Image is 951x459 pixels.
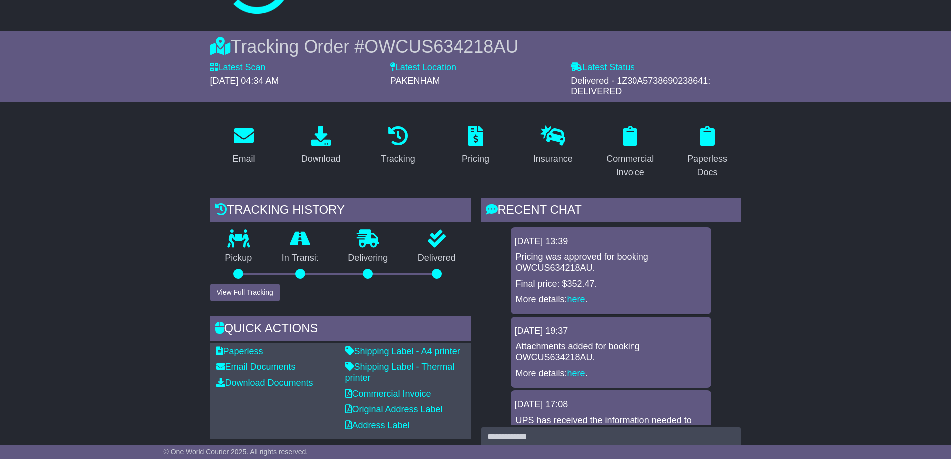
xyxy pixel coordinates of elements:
[333,253,403,264] p: Delivering
[345,389,431,399] a: Commercial Invoice
[567,368,585,378] a: here
[571,76,710,97] span: Delivered - 1Z30A5738690238641: DELIVERED
[345,362,455,383] a: Shipping Label - Thermal printer
[403,253,471,264] p: Delivered
[533,152,573,166] div: Insurance
[210,36,741,57] div: Tracking Order #
[164,448,308,456] span: © One World Courier 2025. All rights reserved.
[210,284,280,301] button: View Full Tracking
[455,122,496,169] a: Pricing
[232,152,255,166] div: Email
[515,399,707,410] div: [DATE] 17:08
[390,62,456,73] label: Latest Location
[267,253,333,264] p: In Transit
[571,62,634,73] label: Latest Status
[603,152,657,179] div: Commercial Invoice
[210,253,267,264] p: Pickup
[345,346,460,356] a: Shipping Label - A4 printer
[597,122,664,183] a: Commercial Invoice
[216,362,296,372] a: Email Documents
[516,294,706,305] p: More details: .
[345,404,443,414] a: Original Address Label
[674,122,741,183] a: Paperless Docs
[210,76,279,86] span: [DATE] 04:34 AM
[381,152,415,166] div: Tracking
[345,420,410,430] a: Address Label
[515,236,707,247] div: [DATE] 13:39
[516,415,706,448] p: UPS has received the information needed to submit your package for clearance. This is going throu...
[527,122,579,169] a: Insurance
[567,294,585,304] a: here
[210,316,471,343] div: Quick Actions
[481,198,741,225] div: RECENT CHAT
[462,152,489,166] div: Pricing
[226,122,261,169] a: Email
[295,122,347,169] a: Download
[515,326,707,337] div: [DATE] 19:37
[301,152,341,166] div: Download
[364,36,518,57] span: OWCUS634218AU
[390,76,440,86] span: PAKENHAM
[516,252,706,273] p: Pricing was approved for booking OWCUS634218AU.
[516,368,706,379] p: More details: .
[680,152,735,179] div: Paperless Docs
[374,122,421,169] a: Tracking
[516,341,706,363] p: Attachments added for booking OWCUS634218AU.
[216,346,263,356] a: Paperless
[516,279,706,290] p: Final price: $352.47.
[210,198,471,225] div: Tracking history
[210,62,266,73] label: Latest Scan
[216,378,313,388] a: Download Documents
